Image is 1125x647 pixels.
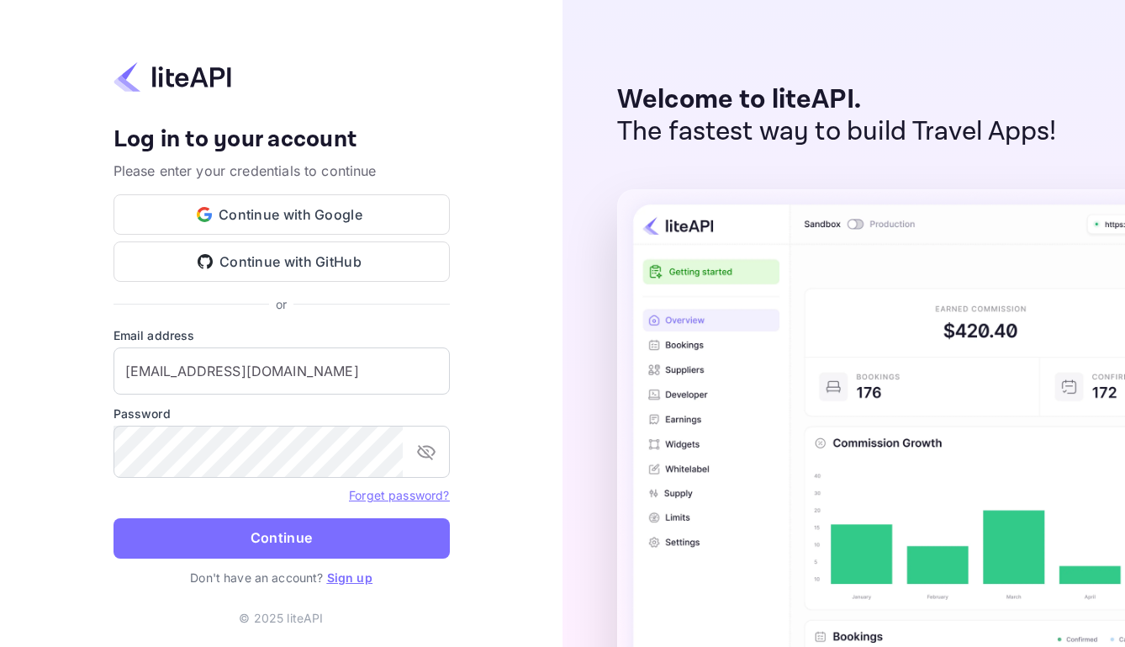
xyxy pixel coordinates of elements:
[349,486,449,503] a: Forget password?
[617,84,1057,116] p: Welcome to liteAPI.
[114,61,231,93] img: liteapi
[327,570,372,585] a: Sign up
[276,295,287,313] p: or
[114,194,450,235] button: Continue with Google
[114,241,450,282] button: Continue with GitHub
[239,609,323,627] p: © 2025 liteAPI
[114,125,450,155] h4: Log in to your account
[349,488,449,502] a: Forget password?
[114,161,450,181] p: Please enter your credentials to continue
[114,518,450,559] button: Continue
[114,405,450,422] label: Password
[617,116,1057,148] p: The fastest way to build Travel Apps!
[114,569,450,586] p: Don't have an account?
[114,326,450,344] label: Email address
[114,347,450,395] input: Enter your email address
[409,435,443,469] button: toggle password visibility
